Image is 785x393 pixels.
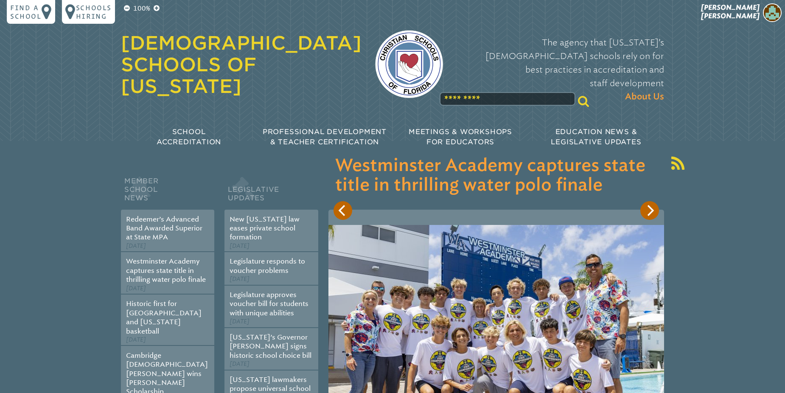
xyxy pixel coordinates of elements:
img: csf-logo-web-colors.png [375,30,443,98]
span: [DATE] [126,285,146,292]
span: Meetings & Workshops for Educators [409,128,512,146]
button: Previous [334,201,352,220]
h3: Westminster Academy captures state title in thrilling water polo finale [335,156,657,195]
h2: Member School News [121,175,214,210]
span: School Accreditation [157,128,221,146]
button: Next [640,201,659,220]
span: [DATE] [230,360,250,368]
p: 100% [132,3,152,14]
span: About Us [625,90,664,104]
img: 8f3170a9b0b9968721b3d1aeb8c330e0 [763,3,782,22]
a: Westminster Academy captures state title in thrilling water polo finale [126,257,206,284]
a: Legislature responds to voucher problems [230,257,305,274]
a: Redeemer’s Advanced Band Awarded Superior at State MPA [126,215,202,241]
a: [DEMOGRAPHIC_DATA] Schools of [US_STATE] [121,32,362,97]
span: [DATE] [126,242,146,250]
a: New [US_STATE] law eases private school formation [230,215,300,241]
span: Education News & Legislative Updates [551,128,641,146]
span: [DATE] [230,242,250,250]
h2: Legislative Updates [224,175,318,210]
span: [PERSON_NAME] [PERSON_NAME] [701,3,760,20]
span: Professional Development & Teacher Certification [263,128,387,146]
p: The agency that [US_STATE]’s [DEMOGRAPHIC_DATA] schools rely on for best practices in accreditati... [457,36,664,104]
span: [DATE] [230,275,250,283]
span: [DATE] [230,318,250,325]
a: Historic first for [GEOGRAPHIC_DATA] and [US_STATE] basketball [126,300,202,335]
a: Legislature approves voucher bill for students with unique abilities [230,291,308,317]
p: Find a school [10,3,42,20]
p: Schools Hiring [76,3,112,20]
span: [DATE] [126,336,146,343]
a: [US_STATE]’s Governor [PERSON_NAME] signs historic school choice bill [230,333,311,359]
